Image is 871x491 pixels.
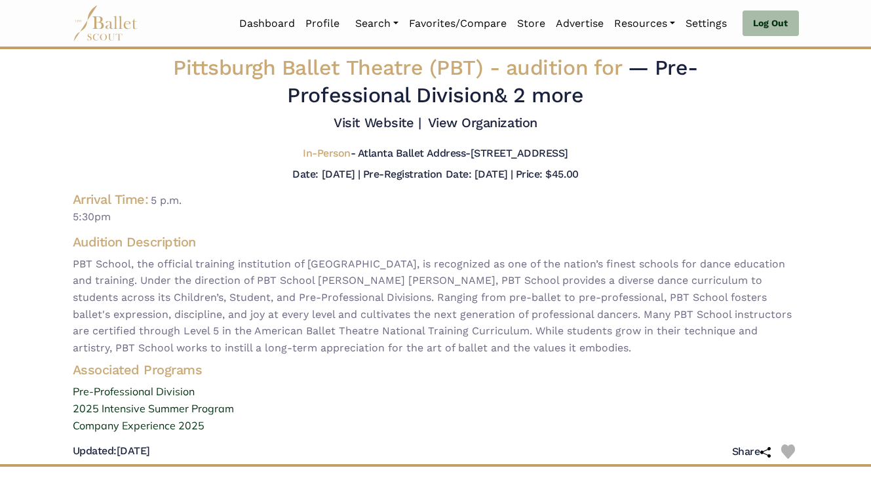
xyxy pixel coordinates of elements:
[73,256,799,357] span: PBT School, the official training institution of [GEOGRAPHIC_DATA], is recognized as one of the n...
[732,445,771,459] h5: Share
[516,168,579,180] h5: Price: $45.00
[303,147,568,161] h5: - Atlanta Ballet Address-[STREET_ADDRESS]
[506,55,621,80] span: audition for
[350,10,404,37] a: Search
[62,361,809,378] h4: Associated Programs
[151,194,182,206] span: 5 p.m.
[300,10,345,37] a: Profile
[551,10,609,37] a: Advertise
[303,147,351,159] span: In-Person
[512,10,551,37] a: Store
[73,191,149,207] h4: Arrival Time:
[292,168,360,180] h5: Date: [DATE] |
[494,83,583,108] a: & 2 more
[404,10,512,37] a: Favorites/Compare
[73,233,799,250] h4: Audition Description
[234,10,300,37] a: Dashboard
[73,444,117,457] span: Updated:
[73,208,799,226] span: 5:30pm
[680,10,732,37] a: Settings
[609,10,680,37] a: Resources
[428,115,537,130] a: View Organization
[287,55,697,108] span: — Pre-Professional Division
[743,10,798,37] a: Log Out
[73,444,150,458] h5: [DATE]
[334,115,421,130] a: Visit Website |
[62,401,809,418] a: 2025 Intensive Summer Program
[173,55,627,80] span: Pittsburgh Ballet Theatre (PBT) -
[62,383,809,401] a: Pre-Professional Division
[363,168,513,180] h5: Pre-Registration Date: [DATE] |
[62,418,809,435] a: Company Experience 2025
